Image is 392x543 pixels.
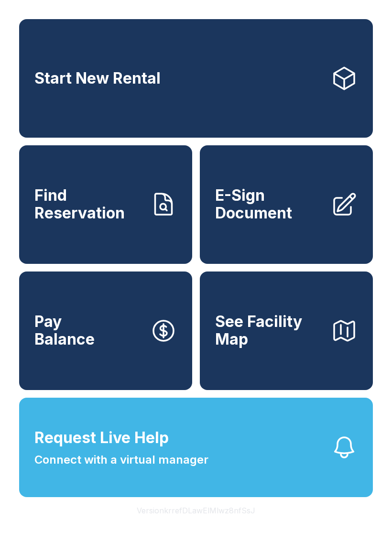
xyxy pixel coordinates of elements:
span: Connect with a virtual manager [34,451,208,468]
button: See Facility Map [200,271,373,390]
span: E-Sign Document [215,187,323,222]
span: Request Live Help [34,426,169,449]
span: Start New Rental [34,70,161,87]
span: See Facility Map [215,313,323,348]
a: Start New Rental [19,19,373,138]
a: Find Reservation [19,145,192,264]
span: Find Reservation [34,187,142,222]
a: E-Sign Document [200,145,373,264]
button: VersionkrrefDLawElMlwz8nfSsJ [129,497,263,524]
button: PayBalance [19,271,192,390]
button: Request Live HelpConnect with a virtual manager [19,398,373,497]
span: Pay Balance [34,313,95,348]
